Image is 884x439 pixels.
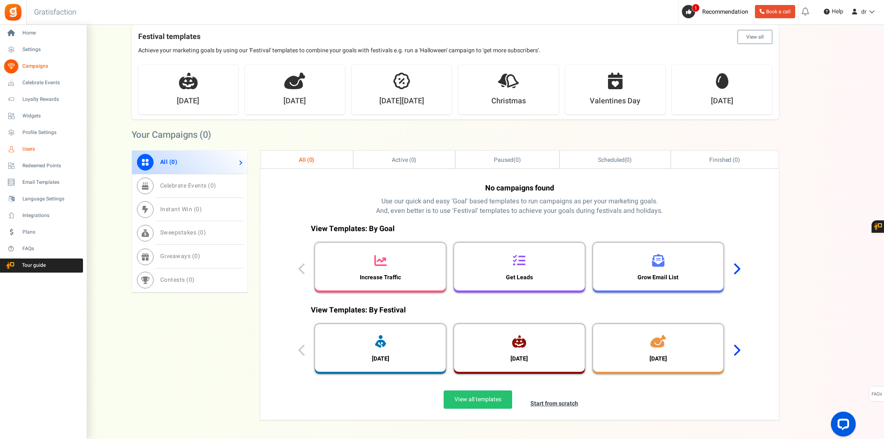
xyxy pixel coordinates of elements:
[411,156,415,164] span: 0
[22,229,81,236] span: Plans
[4,262,62,269] span: Tour guide
[3,76,83,90] a: Celebrate Events
[506,356,532,362] h3: [DATE]
[711,96,733,107] strong: [DATE]
[160,181,216,190] span: Celebrate Events ( )
[160,276,195,284] span: Contests ( )
[171,158,175,166] span: 0
[737,30,772,44] button: View all
[590,96,640,107] strong: Valentines Day
[22,29,81,37] span: Home
[830,7,843,16] span: Help
[598,156,625,164] span: Scheduled
[871,386,882,402] span: FAQs
[645,356,671,362] h3: [DATE]
[626,156,630,164] span: 0
[444,390,512,409] a: View all templates
[3,159,83,173] a: Redeemed Points
[392,156,417,164] span: Active ( )
[160,158,178,166] span: All ( )
[491,96,526,107] strong: Christmas
[821,5,847,18] a: Help
[3,176,83,190] a: Email Templates
[267,197,772,216] p: Use our quick and easy 'Goal' based templates to run campaigns as per your marketing goals. And, ...
[3,26,83,40] a: Home
[494,156,513,164] span: Paused
[735,156,738,164] span: 0
[203,128,208,141] span: 0
[196,205,200,214] span: 0
[633,274,683,280] h3: Grow Email List
[22,195,81,202] span: Language Settings
[692,4,700,12] span: 1
[160,228,206,237] span: Sweepstakes ( )
[138,46,772,55] p: Achieve your marketing goals by using our 'Festival' templates to combine your goals with festiva...
[132,131,211,139] h2: Your Campaigns ( )
[22,245,81,252] span: FAQs
[861,7,867,16] span: dr
[311,305,406,316] p: View Templates: By Festival
[3,242,83,256] a: FAQs
[379,96,424,107] strong: [DATE][DATE]
[22,212,81,219] span: Integrations
[194,252,198,261] span: 0
[283,96,306,107] strong: [DATE]
[502,274,537,280] h3: Get Leads
[25,4,85,21] h3: Gratisfaction
[682,5,752,18] a: 1 Recommendation
[22,179,81,186] span: Email Templates
[22,162,81,169] span: Redeemed Points
[138,30,772,44] h4: Festival templates
[309,156,313,164] span: 0
[22,46,81,53] span: Settings
[709,156,740,164] span: Finished ( )
[189,276,193,284] span: 0
[160,252,200,261] span: Giveaways ( )
[299,156,315,164] span: All ( )
[3,142,83,156] a: Users
[598,156,632,164] span: ( )
[3,225,83,239] a: Plans
[368,356,393,362] h3: [DATE]
[4,3,22,22] img: Gratisfaction
[267,184,772,193] h4: No campaigns found
[3,209,83,223] a: Integrations
[160,205,202,214] span: Instant Win ( )
[520,395,589,413] a: Start from scratch
[22,112,81,120] span: Widgets
[494,156,521,164] span: ( )
[3,43,83,57] a: Settings
[3,93,83,107] a: Loyalty Rewards
[22,79,81,86] span: Celebrate Events
[22,96,81,103] span: Loyalty Rewards
[177,96,199,107] strong: [DATE]
[22,146,81,153] span: Users
[22,63,81,70] span: Campaigns
[515,156,519,164] span: 0
[311,224,395,234] p: View Templates: By Goal
[200,228,204,237] span: 0
[3,109,83,123] a: Widgets
[210,181,214,190] span: 0
[3,59,83,73] a: Campaigns
[755,5,795,18] a: Book a call
[356,274,405,280] h3: Increase Traffic
[3,126,83,140] a: Profile Settings
[3,192,83,206] a: Language Settings
[702,7,748,16] span: Recommendation
[22,129,81,136] span: Profile Settings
